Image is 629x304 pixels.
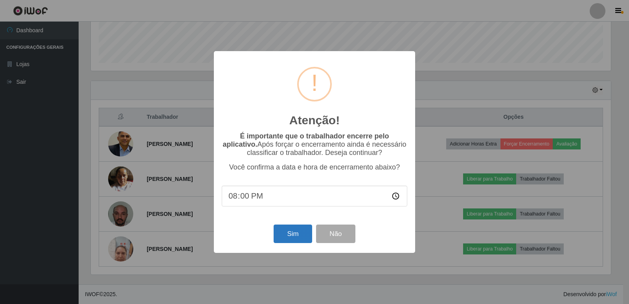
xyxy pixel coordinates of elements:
[222,132,407,157] p: Após forçar o encerramento ainda é necessário classificar o trabalhador. Deseja continuar?
[289,113,340,127] h2: Atenção!
[223,132,389,148] b: É importante que o trabalhador encerre pelo aplicativo.
[274,225,312,243] button: Sim
[222,163,407,171] p: Você confirma a data e hora de encerramento abaixo?
[316,225,355,243] button: Não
